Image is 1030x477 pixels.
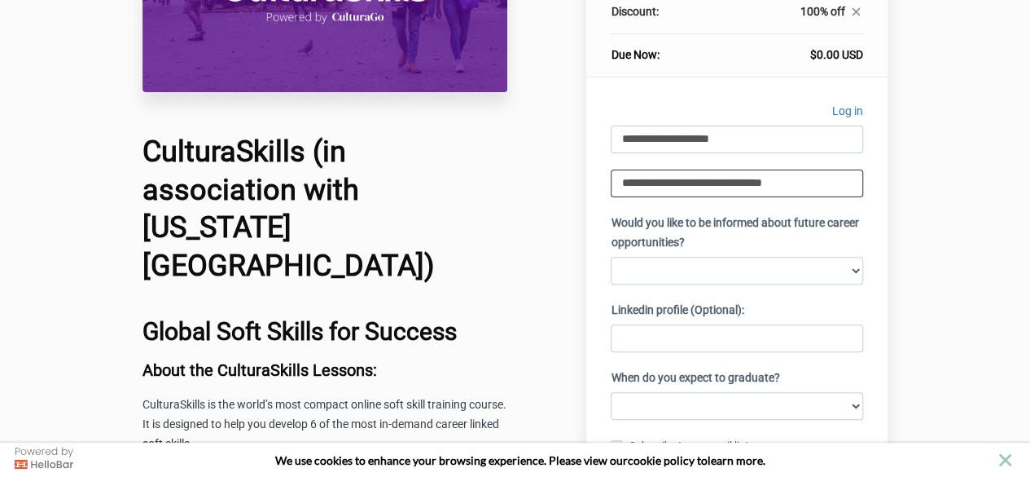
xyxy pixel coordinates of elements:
[142,398,506,450] span: CulturaSkills is the world’s most compact online soft skill training course. It is designed to he...
[708,453,765,467] span: learn more.
[611,440,622,452] input: Subscribe to our email list.
[611,34,717,64] th: Due Now:
[275,453,628,467] span: We use cookies to enhance your browsing experience. Please view our
[849,5,863,19] i: close
[611,369,779,388] label: When do you expect to graduate?
[832,102,863,126] a: Log in
[611,214,863,253] label: Would you like to be informed about future career opportunities?
[142,317,457,346] b: Global Soft Skills for Success
[800,5,845,18] span: 100% off
[611,437,750,455] label: Subscribe to our email list.
[845,5,863,23] a: close
[810,48,863,61] span: $0.00 USD
[142,361,507,379] h3: About the CulturaSkills Lessons:
[611,301,743,320] label: Linkedin profile (Optional):
[697,453,708,467] strong: to
[142,133,507,285] h1: CulturaSkills (in association with [US_STATE][GEOGRAPHIC_DATA])
[611,3,717,34] th: Discount:
[995,450,1015,470] button: close
[628,453,695,467] a: cookie policy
